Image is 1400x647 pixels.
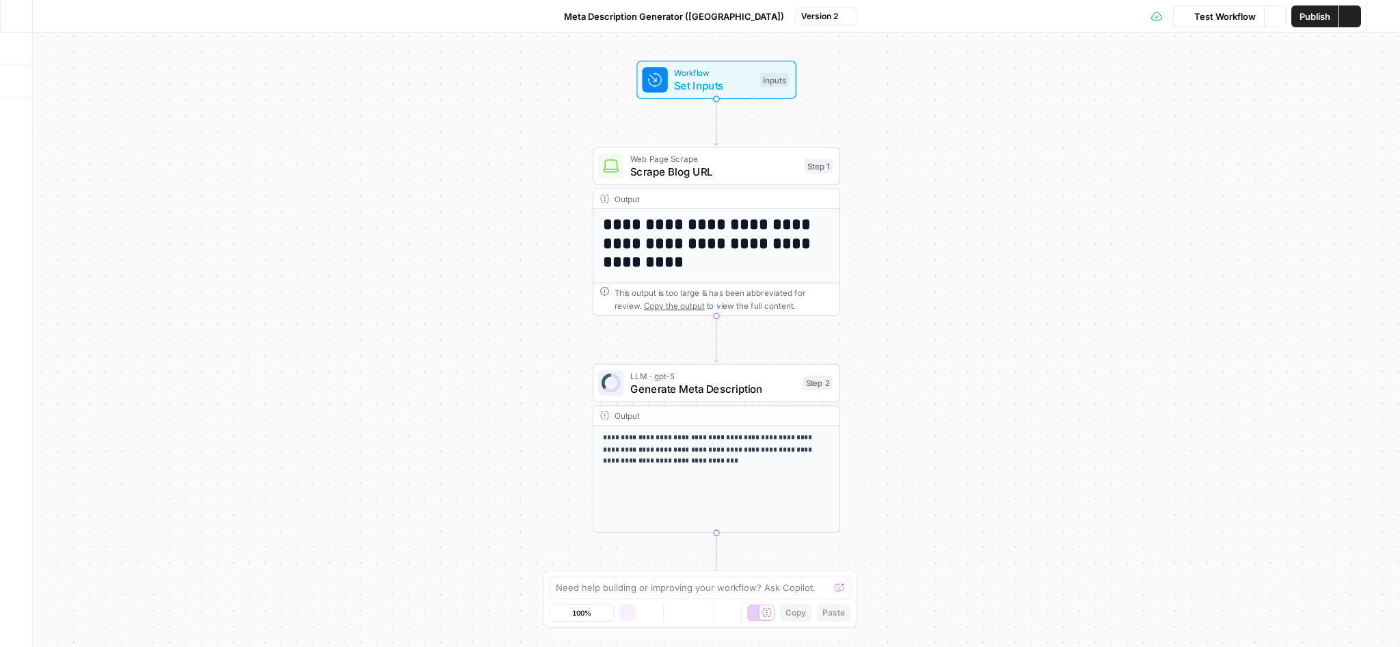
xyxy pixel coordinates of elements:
span: Scrape Blog URL [630,163,798,179]
g: Edge from step_1 to step_2 [714,316,718,362]
span: 100% [572,607,591,618]
div: Inputs [759,72,789,87]
div: Output [615,193,796,206]
span: Generate Meta Description [630,381,796,396]
div: Output [615,409,796,422]
span: Test Workflow [1194,10,1256,23]
button: Publish [1291,5,1338,27]
button: Test Workflow [1173,5,1264,27]
div: WorkflowSet InputsInputs [593,61,840,99]
span: Copy the output [644,301,705,310]
span: Publish [1300,10,1330,23]
span: Meta Description Generator ([GEOGRAPHIC_DATA]) [564,10,784,23]
button: Version 2 [795,8,857,25]
span: Copy [785,607,806,619]
g: Edge from start to step_1 [714,99,718,146]
g: Edge from step_2 to end [714,533,718,579]
span: Version 2 [801,10,838,23]
span: Workflow [674,66,753,79]
button: Meta Description Generator ([GEOGRAPHIC_DATA]) [543,5,792,27]
div: Step 2 [803,376,833,390]
span: Paste [822,607,845,619]
span: Web Page Scrape [630,152,798,165]
button: Paste [817,604,850,622]
div: Step 1 [804,159,833,173]
span: Set Inputs [674,77,753,93]
div: This output is too large & has been abbreviated for review. to view the full content. [615,286,833,312]
span: LLM · gpt-5 [630,370,796,383]
button: Copy [780,604,811,622]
